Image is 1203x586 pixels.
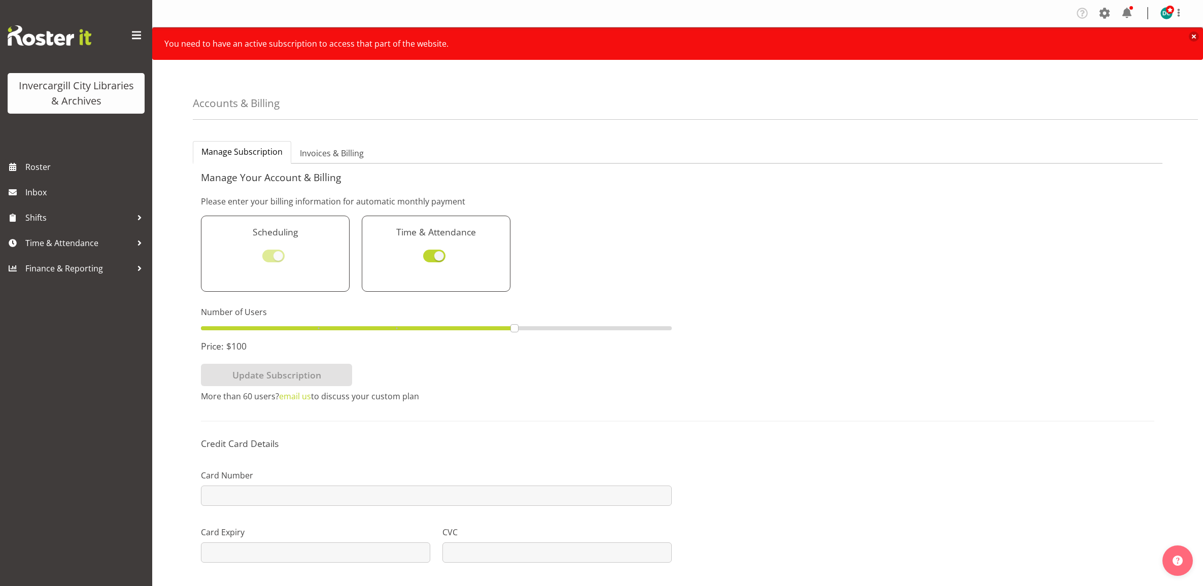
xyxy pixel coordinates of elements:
button: Update Subscription [201,364,352,386]
img: donald-cunningham11616.jpg [1160,7,1173,19]
span: Invoices & Billing [300,147,364,159]
span: Finance & Reporting [25,261,132,276]
span: Roster [25,159,147,175]
button: Close notification [1189,31,1199,42]
span: Update Subscription [232,368,321,382]
div: You need to have an active subscription to access that part of the website. [164,38,1183,50]
div: Invercargill City Libraries & Archives [18,78,134,109]
h5: Time & Attendance [372,226,500,237]
h5: Price: $100 [201,340,672,352]
h5: Manage Your Account & Billing [201,172,1154,183]
label: Card Number [201,469,672,481]
label: Card Expiry [201,526,430,538]
label: CVC [442,526,672,538]
h5: Credit Card Details [201,438,672,449]
h5: Scheduling [212,226,339,237]
img: help-xxl-2.png [1173,556,1183,566]
h4: Accounts & Billing [193,97,280,109]
span: Shifts [25,210,132,225]
span: Time & Attendance [25,235,132,251]
p: Please enter your billing information for automatic monthly payment [201,195,1154,208]
img: Rosterit website logo [8,25,91,46]
p: More than 60 users? to discuss your custom plan [201,390,672,402]
label: Number of Users [201,306,672,318]
span: Manage Subscription [201,146,283,158]
span: Inbox [25,185,147,200]
a: email us [279,391,311,402]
